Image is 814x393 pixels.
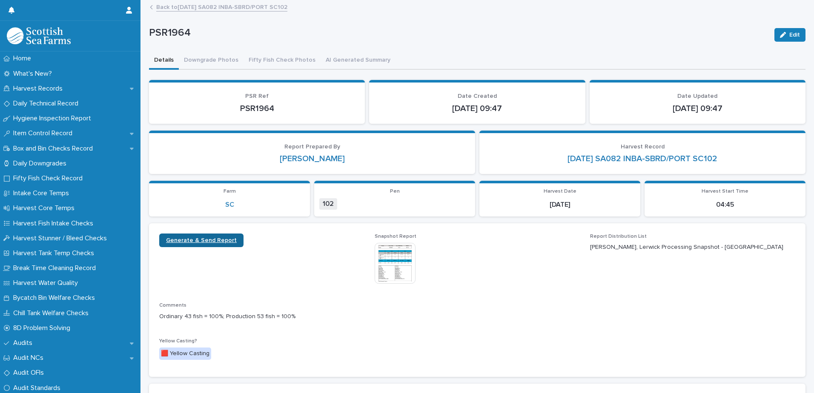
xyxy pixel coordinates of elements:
[789,32,800,38] span: Edit
[245,93,269,99] span: PSR Ref
[10,129,79,137] p: Item Control Record
[621,144,665,150] span: Harvest Record
[10,264,103,272] p: Break Time Cleaning Record
[280,154,345,164] a: [PERSON_NAME]
[10,70,59,78] p: What's New?
[379,103,575,114] p: [DATE] 09:47
[375,234,416,239] span: Snapshot Report
[159,339,197,344] span: Yellow Casting?
[677,93,717,99] span: Date Updated
[10,85,69,93] p: Harvest Records
[159,312,795,321] p: Ordinary 43 fish = 100%; Production 53 fish = 100%
[10,145,100,153] p: Box and Bin Checks Record
[10,204,81,212] p: Harvest Core Temps
[179,52,244,70] button: Downgrade Photos
[244,52,321,70] button: Fifty Fish Check Photos
[10,114,98,122] p: Hygiene Inspection Report
[10,54,38,63] p: Home
[224,189,236,194] span: Farm
[568,154,717,164] a: [DATE] SA082 INBA-SBRD/PORT SC102
[650,201,800,209] p: 04:45
[774,28,805,42] button: Edit
[156,2,287,11] a: Back to[DATE] SA082 INBA-SBRD/PORT SC102
[10,279,85,287] p: Harvest Water Quality
[10,369,51,377] p: Audit OFIs
[159,103,355,114] p: PSR1964
[7,27,71,44] img: mMrefqRFQpe26GRNOUkG
[10,234,114,242] p: Harvest Stunner / Bleed Checks
[10,249,101,257] p: Harvest Tank Temp Checks
[166,237,237,243] span: Generate & Send Report
[319,198,337,210] span: 102
[284,144,340,150] span: Report Prepared By
[10,100,85,108] p: Daily Technical Record
[321,52,396,70] button: AI Generated Summary
[159,234,244,247] a: Generate & Send Report
[390,189,400,194] span: Pen
[10,159,73,168] p: Daily Downgrades
[159,347,211,360] div: 🟥 Yellow Casting
[149,27,768,39] p: PSR1964
[484,201,635,209] p: [DATE]
[702,189,748,194] span: Harvest Start Time
[10,324,77,332] p: 8D Problem Solving
[225,201,234,209] a: SC
[10,189,76,197] p: Intake Core Temps
[10,174,89,182] p: Fifty Fish Check Record
[149,52,179,70] button: Details
[10,294,102,302] p: Bycatch Bin Welfare Checks
[10,354,50,362] p: Audit NCs
[590,234,647,239] span: Report Distribution List
[10,219,100,228] p: Harvest Fish Intake Checks
[458,93,497,99] span: Date Created
[590,243,795,252] p: [PERSON_NAME], Lerwick Processing Snapshot - [GEOGRAPHIC_DATA]
[10,384,67,392] p: Audit Standards
[159,303,186,308] span: Comments
[10,339,39,347] p: Audits
[600,103,795,114] p: [DATE] 09:47
[10,309,95,317] p: Chill Tank Welfare Checks
[544,189,576,194] span: Harvest Date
